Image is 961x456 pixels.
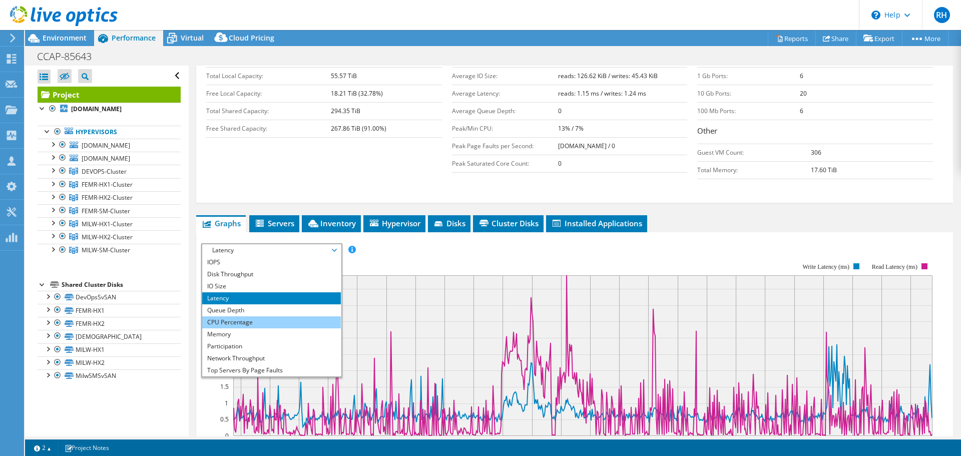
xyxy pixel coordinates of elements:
td: Average IO Size: [452,67,558,85]
text: 1 [225,399,228,407]
span: [DOMAIN_NAME] [82,141,130,150]
b: 13% / 7% [558,124,584,133]
span: Hypervisor [368,218,420,228]
a: MILW-HX2 [38,356,181,369]
a: FEMR-HX1 [38,304,181,317]
a: MILW-HX1-Cluster [38,217,181,230]
td: Peak/Min CPU: [452,120,558,137]
a: FEMR-HX2-Cluster [38,191,181,204]
span: Environment [43,33,87,43]
td: Peak Saturated Core Count: [452,155,558,172]
td: 100 Mb Ports: [697,102,800,120]
a: 2 [27,441,58,454]
b: 0 [558,159,562,168]
h1: CCAP-85643 [33,51,107,62]
li: Top Servers By Page Faults [202,364,341,376]
span: Cluster Disks [478,218,539,228]
span: MILW-HX2-Cluster [82,233,133,241]
li: Queue Depth [202,304,341,316]
span: Disks [433,218,465,228]
td: Guest VM Count: [697,144,811,161]
span: Performance [112,33,156,43]
b: 20 [800,89,807,98]
span: Cloud Pricing [229,33,274,43]
b: reads: 126.62 KiB / writes: 45.43 KiB [558,72,658,80]
span: Servers [254,218,294,228]
span: MILW-SM-Cluster [82,246,130,254]
a: [DEMOGRAPHIC_DATA] [38,330,181,343]
td: Total Shared Capacity: [206,102,331,120]
b: 306 [811,148,821,157]
b: 294.35 TiB [331,107,360,115]
a: [DOMAIN_NAME] [38,139,181,152]
span: FEMR-SM-Cluster [82,207,130,215]
li: Network Throughput [202,352,341,364]
a: MilwSMSvSAN [38,369,181,382]
li: CPU Percentage [202,316,341,328]
span: Inventory [307,218,356,228]
span: DEVOPS-Cluster [82,167,127,176]
b: 18.21 TiB (32.78%) [331,89,383,98]
li: IOPS [202,256,341,268]
b: [DOMAIN_NAME] [71,105,122,113]
svg: \n [871,11,880,20]
span: Virtual [181,33,204,43]
text: 1.5 [220,382,229,391]
text: 0 [225,431,229,440]
text: Read Latency (ms) [872,263,917,270]
a: MILW-SM-Cluster [38,244,181,257]
a: Project Notes [58,441,116,454]
span: Graphs [201,218,241,228]
text: Write Latency (ms) [803,263,849,270]
td: Average Latency: [452,85,558,102]
a: [DOMAIN_NAME] [38,152,181,165]
a: MILW-HX2-Cluster [38,230,181,243]
li: Memory [202,328,341,340]
li: Latency [202,292,341,304]
a: Project [38,87,181,103]
a: DEVOPS-Cluster [38,165,181,178]
a: Hypervisors [38,126,181,139]
a: MILW-HX1 [38,343,181,356]
a: More [902,31,948,46]
a: FEMR-HX2 [38,317,181,330]
li: Disk Throughput [202,268,341,280]
span: FEMR-HX1-Cluster [82,180,133,189]
td: 1 Gb Ports: [697,67,800,85]
td: 10 Gb Ports: [697,85,800,102]
span: Installed Applications [551,218,642,228]
a: FEMR-HX1-Cluster [38,178,181,191]
span: [DOMAIN_NAME] [82,154,130,163]
a: FEMR-SM-Cluster [38,204,181,217]
b: 17.60 TiB [811,166,837,174]
span: Latency [207,244,336,256]
td: Total Local Capacity: [206,67,331,85]
td: Free Shared Capacity: [206,120,331,137]
td: Average Queue Depth: [452,102,558,120]
li: Participation [202,340,341,352]
b: reads: 1.15 ms / writes: 1.24 ms [558,89,646,98]
span: RH [934,7,950,23]
b: 6 [800,72,803,80]
b: 0 [558,107,562,115]
td: Total Memory: [697,161,811,179]
b: [DOMAIN_NAME] / 0 [558,142,615,150]
text: 0.5 [220,415,229,423]
a: Share [815,31,856,46]
span: FEMR-HX2-Cluster [82,193,133,202]
li: IO Size [202,280,341,292]
a: [DOMAIN_NAME] [38,103,181,116]
td: Peak Page Faults per Second: [452,137,558,155]
td: Free Local Capacity: [206,85,331,102]
div: Shared Cluster Disks [62,279,181,291]
a: Export [856,31,902,46]
b: 267.86 TiB (91.00%) [331,124,386,133]
a: DevOpsSvSAN [38,291,181,304]
a: Reports [768,31,816,46]
b: 6 [800,107,803,115]
h3: Other [697,125,933,139]
span: MILW-HX1-Cluster [82,220,133,228]
b: 55.57 TiB [331,72,357,80]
